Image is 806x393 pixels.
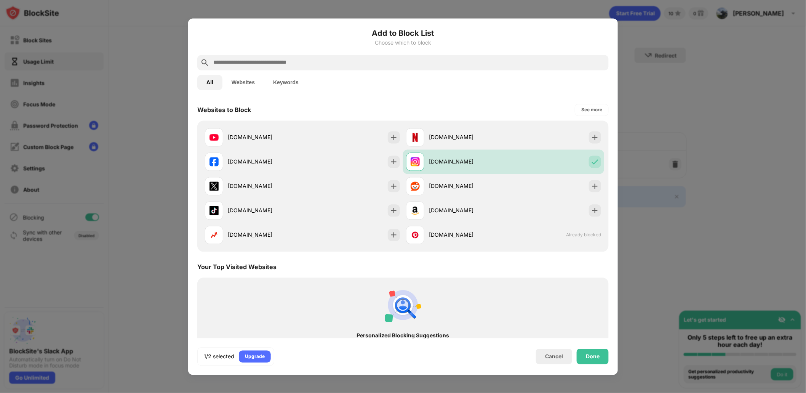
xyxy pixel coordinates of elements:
div: Done [586,353,600,359]
button: All [197,75,222,90]
div: Upgrade [245,353,265,360]
div: [DOMAIN_NAME] [429,158,504,166]
div: Personalized Blocking Suggestions [211,332,595,338]
img: favicons [411,133,420,142]
div: [DOMAIN_NAME] [228,158,302,166]
img: favicons [411,181,420,191]
div: [DOMAIN_NAME] [228,231,302,239]
div: [DOMAIN_NAME] [429,182,504,190]
div: [DOMAIN_NAME] [228,207,302,215]
h6: Add to Block List [197,27,609,39]
div: [DOMAIN_NAME] [429,231,504,239]
img: favicons [411,157,420,166]
div: Choose which to block [197,40,609,46]
span: Already blocked [566,232,601,238]
button: Keywords [264,75,308,90]
img: search.svg [200,58,209,67]
div: [DOMAIN_NAME] [228,182,302,190]
div: [DOMAIN_NAME] [429,207,504,215]
div: 1/2 selected [204,353,234,360]
img: favicons [209,181,219,191]
div: See more [581,106,602,114]
div: Your Top Visited Websites [197,263,277,271]
img: favicons [411,230,420,239]
img: favicons [209,157,219,166]
img: favicons [209,230,219,239]
div: Websites to Block [197,106,251,114]
div: [DOMAIN_NAME] [228,133,302,141]
img: personal-suggestions.svg [385,287,421,323]
img: favicons [209,133,219,142]
button: Websites [222,75,264,90]
div: [DOMAIN_NAME] [429,133,504,141]
div: Cancel [545,353,563,360]
img: favicons [209,206,219,215]
img: favicons [411,206,420,215]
